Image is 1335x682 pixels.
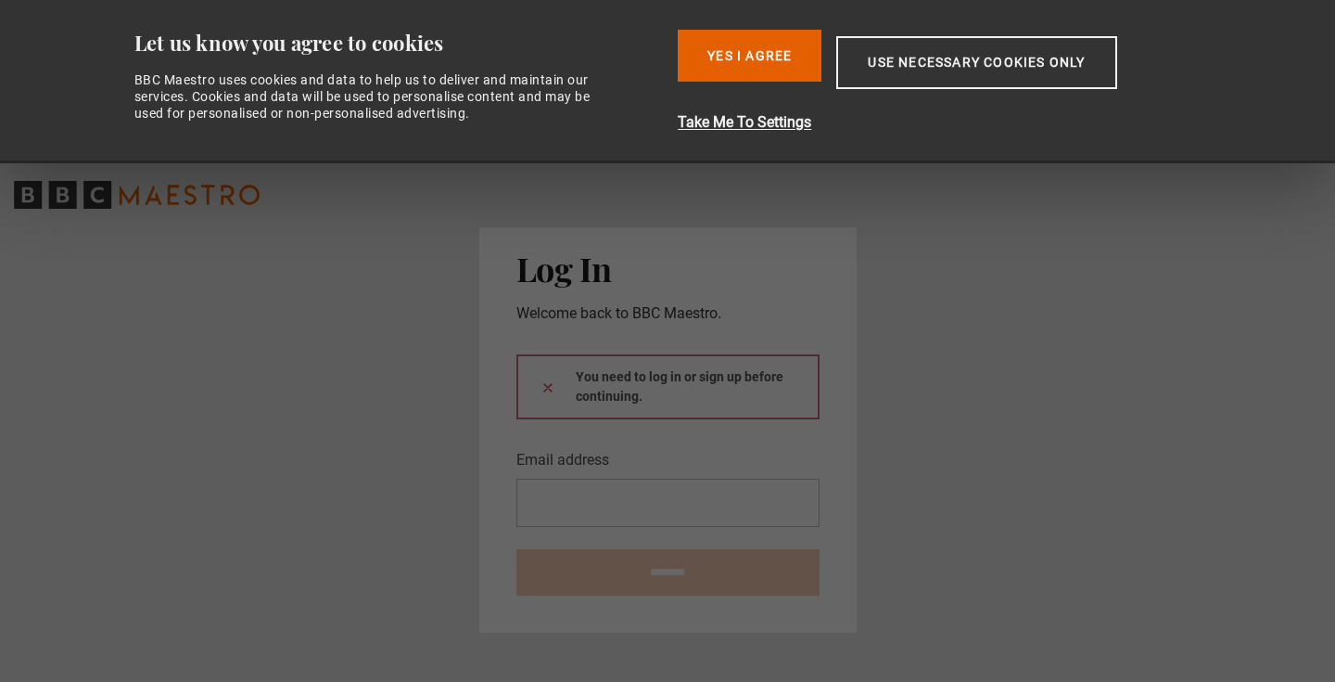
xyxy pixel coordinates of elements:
[516,449,609,471] label: Email address
[516,354,820,419] div: You need to log in or sign up before continuing.
[516,302,820,325] p: Welcome back to BBC Maestro.
[678,111,1214,134] button: Take Me To Settings
[678,30,821,82] button: Yes I Agree
[836,36,1116,89] button: Use necessary cookies only
[134,71,611,122] div: BBC Maestro uses cookies and data to help us to deliver and maintain our services. Cookies and da...
[134,30,664,57] div: Let us know you agree to cookies
[516,249,820,288] h2: Log In
[14,181,260,209] svg: BBC Maestro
